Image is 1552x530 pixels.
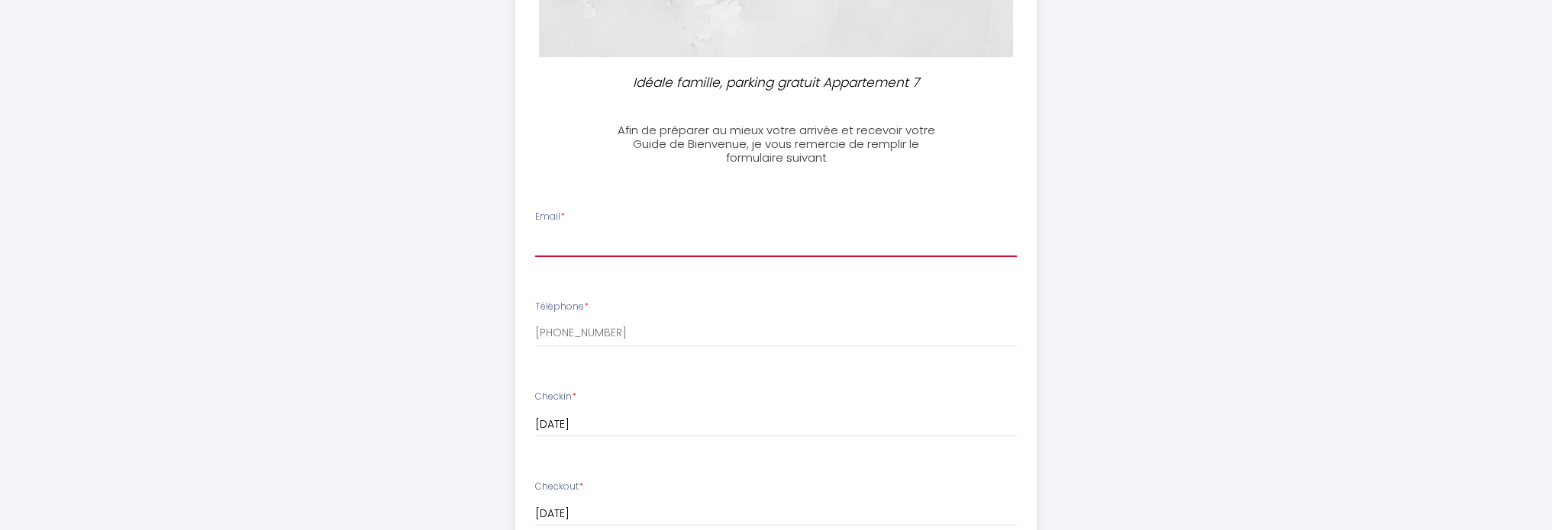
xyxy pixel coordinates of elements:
label: Email [535,210,565,224]
p: Idéale famille, parking gratuit Appartement 7 [613,72,940,93]
label: Checkout [535,480,583,494]
label: Téléphone [535,300,589,314]
label: Checkin [535,390,576,404]
h3: Afin de préparer au mieux votre arrivée et recevoir votre Guide de Bienvenue, je vous remercie de... [606,124,946,165]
